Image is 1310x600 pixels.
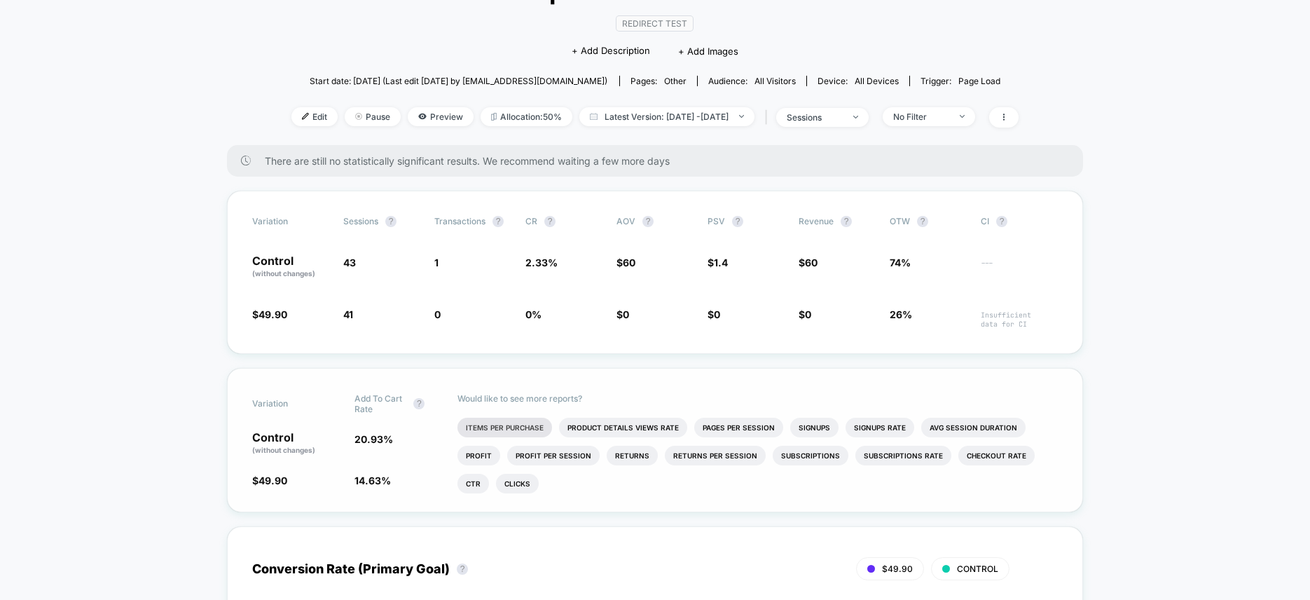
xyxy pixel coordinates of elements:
span: $ [616,257,635,268]
span: Variation [252,216,329,227]
img: end [355,113,362,120]
span: OTW [890,216,967,227]
button: ? [841,216,852,227]
button: ? [732,216,743,227]
li: Ctr [457,474,489,493]
li: Subscriptions Rate [855,446,951,465]
span: 1 [434,257,439,268]
span: Allocation: 50% [481,107,572,126]
span: 1.4 [714,257,728,268]
span: $ [708,257,728,268]
span: + Add Description [572,44,650,58]
span: | [761,107,776,128]
span: $49.90 [882,564,913,574]
span: CONTROL [957,564,998,574]
span: other [664,76,687,86]
span: $ [799,308,811,320]
li: Items Per Purchase [457,418,552,437]
button: ? [492,216,504,227]
span: Add To Cart Rate [354,393,406,414]
span: Page Load [958,76,1000,86]
span: + Add Images [678,46,738,57]
div: sessions [787,112,843,123]
p: Control [252,255,329,279]
span: 14.63 % [354,475,391,486]
span: $49.90 [252,475,287,486]
button: ? [996,216,1007,227]
span: Revenue [799,216,834,226]
img: end [960,115,965,118]
span: 43 [343,257,356,268]
span: 0 [714,308,720,320]
span: 26% [890,308,912,320]
button: ? [457,564,468,575]
span: PSV [708,216,725,226]
img: end [739,115,744,118]
span: Preview [408,107,474,126]
button: ? [642,216,654,227]
div: No Filter [893,111,949,122]
img: edit [302,113,309,120]
span: $49.90 [252,308,287,320]
span: $ [708,308,720,320]
span: 74% [890,257,911,268]
span: All Visitors [754,76,796,86]
span: Edit [291,107,338,126]
li: Profit [457,446,500,465]
img: rebalance [491,113,497,121]
li: Signups Rate [846,418,914,437]
span: 0 % [525,308,542,320]
img: calendar [590,113,598,120]
span: Redirect Test [616,15,694,32]
li: Subscriptions [773,446,848,465]
li: Returns Per Session [665,446,766,465]
span: $ [616,308,629,320]
span: AOV [616,216,635,226]
span: 60 [805,257,818,268]
span: Pause [345,107,401,126]
li: Product Details Views Rate [559,418,687,437]
li: Checkout Rate [958,446,1035,465]
button: ? [544,216,556,227]
button: ? [413,398,425,409]
span: CR [525,216,537,226]
button: ? [385,216,397,227]
li: Profit Per Session [507,446,600,465]
li: Avg Session Duration [921,418,1026,437]
span: Sessions [343,216,378,226]
span: (without changes) [252,269,315,278]
span: Latest Version: [DATE] - [DATE] [579,107,754,126]
span: CI [981,216,1058,227]
span: 60 [623,257,635,268]
span: --- [981,259,1058,279]
span: Start date: [DATE] (Last edit [DATE] by [EMAIL_ADDRESS][DOMAIN_NAME]) [310,76,607,86]
li: Returns [607,446,658,465]
span: There are still no statistically significant results. We recommend waiting a few more days [265,155,1055,167]
span: 20.93 % [354,433,393,445]
span: Variation [252,393,329,414]
div: Audience: [708,76,796,86]
li: Clicks [496,474,539,493]
span: (without changes) [252,446,315,454]
span: 0 [623,308,629,320]
div: Pages: [630,76,687,86]
span: Transactions [434,216,485,226]
p: Control [252,432,340,456]
span: all devices [855,76,899,86]
span: 41 [343,308,353,320]
span: Insufficient data for CI [981,311,1058,329]
span: 2.33 % [525,257,558,268]
span: $ [799,257,818,268]
div: Trigger: [921,76,1000,86]
li: Pages Per Session [694,418,783,437]
button: ? [917,216,928,227]
li: Signups [790,418,839,437]
span: Device: [806,76,909,86]
img: end [853,116,858,118]
span: 0 [434,308,441,320]
p: Would like to see more reports? [457,393,1059,404]
span: 0 [805,308,811,320]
